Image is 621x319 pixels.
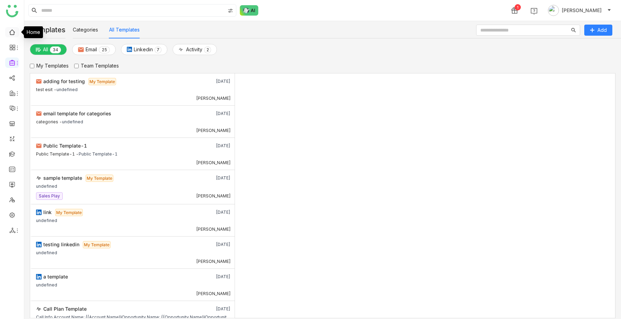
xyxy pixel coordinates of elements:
p: 7 [157,46,159,53]
div: test esit - [36,85,56,92]
span: testing linkedin [43,241,79,247]
nz-badge-sup: 34 [50,46,61,53]
img: email.svg [36,143,42,149]
span: Call Plan Template [43,306,87,312]
span: Public Template-1 [43,143,87,149]
p: 2 [206,46,209,53]
span: [PERSON_NAME] [562,7,602,14]
div: [PERSON_NAME] [196,160,231,166]
span: All [43,46,48,53]
button: Add [584,25,612,36]
div: categories - [36,117,62,125]
span: Activity [186,46,202,53]
img: email.svg [36,111,42,116]
div: undefined [62,117,83,125]
nz-badge-sup: 2 [204,46,211,53]
div: [DATE] [192,305,230,313]
span: Add [597,26,607,34]
div: [DATE] [192,273,230,281]
button: Activity [173,44,217,55]
img: search-type.svg [228,8,233,14]
label: Team Templates [74,62,119,70]
span: a template [43,274,68,280]
nz-tag: Sales Play [36,192,63,200]
span: Linkedin [134,46,153,53]
img: activity.svg [36,175,42,181]
p: 4 [55,46,58,53]
span: email template for categories [43,110,111,116]
img: email.svg [78,47,84,53]
div: undefined [36,216,57,223]
img: plainalloptions.svg [36,47,41,53]
button: All Templates [109,26,140,34]
label: My Templates [30,62,69,70]
input: Team Templates [74,64,79,68]
button: Linkedin [121,44,167,55]
span: My Template [86,175,113,182]
div: [DATE] [192,241,230,248]
button: [PERSON_NAME] [546,5,613,16]
img: linkedin.svg [127,47,132,52]
p: 5 [104,46,107,53]
button: Email [72,44,116,55]
div: [PERSON_NAME] [196,96,231,101]
span: adding for testing [43,78,85,84]
img: email.svg [36,79,42,84]
span: My Template [55,209,83,216]
div: undefined [56,85,78,92]
div: [DATE] [192,209,230,216]
p: 2 [102,46,104,53]
img: logo [6,5,18,17]
button: All [30,44,67,55]
img: ask-buddy-normal.svg [240,5,259,16]
div: Public Template-1 [79,150,117,157]
span: link [43,209,52,215]
div: 1 [515,4,521,10]
img: linkedin.svg [36,210,42,215]
img: help.svg [531,8,537,15]
div: [DATE] [192,174,230,182]
img: avatar [548,5,559,16]
div: [PERSON_NAME] [196,259,231,264]
button: Categories [73,26,98,34]
nz-badge-sup: 7 [155,46,161,53]
img: linkedin.svg [36,242,42,247]
span: My Template [88,78,116,85]
div: [PERSON_NAME] [196,193,231,199]
div: [PERSON_NAME] [196,291,231,296]
p: 3 [53,46,55,53]
nz-badge-sup: 25 [99,46,110,53]
div: Templates [24,21,65,38]
div: [DATE] [192,110,230,117]
img: activity.svg [36,306,42,312]
div: Public Template-1 - [36,150,79,157]
span: Email [86,46,97,53]
div: undefined [36,281,57,288]
div: [PERSON_NAME] [196,227,231,232]
div: [DATE] [192,142,230,150]
input: My Templates [30,64,34,68]
div: undefined [36,182,57,189]
span: sample template [43,175,82,181]
div: undefined [36,248,57,256]
span: My Template [83,241,111,248]
div: [DATE] [192,78,230,85]
img: linkedin.svg [36,274,42,280]
div: Home [24,26,43,38]
div: [PERSON_NAME] [196,128,231,133]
